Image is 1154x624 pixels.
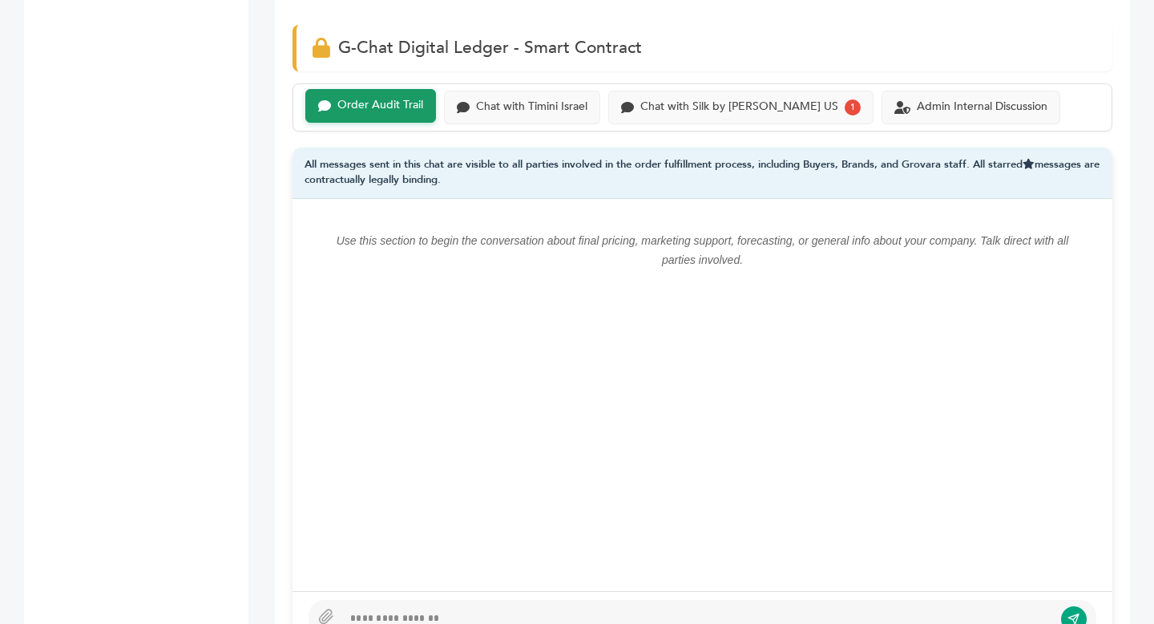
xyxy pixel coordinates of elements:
div: Order Audit Trail [337,99,423,112]
p: Use this section to begin the conversation about final pricing, marketing support, forecasting, o... [325,231,1080,269]
div: Admin Internal Discussion [917,100,1047,114]
span: G-Chat Digital Ledger - Smart Contract [338,36,642,59]
div: Chat with Timini Israel [476,100,587,114]
div: 1 [845,99,861,115]
div: Chat with Silk by [PERSON_NAME] US [640,100,838,114]
div: All messages sent in this chat are visible to all parties involved in the order fulfillment proce... [293,148,1112,199]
